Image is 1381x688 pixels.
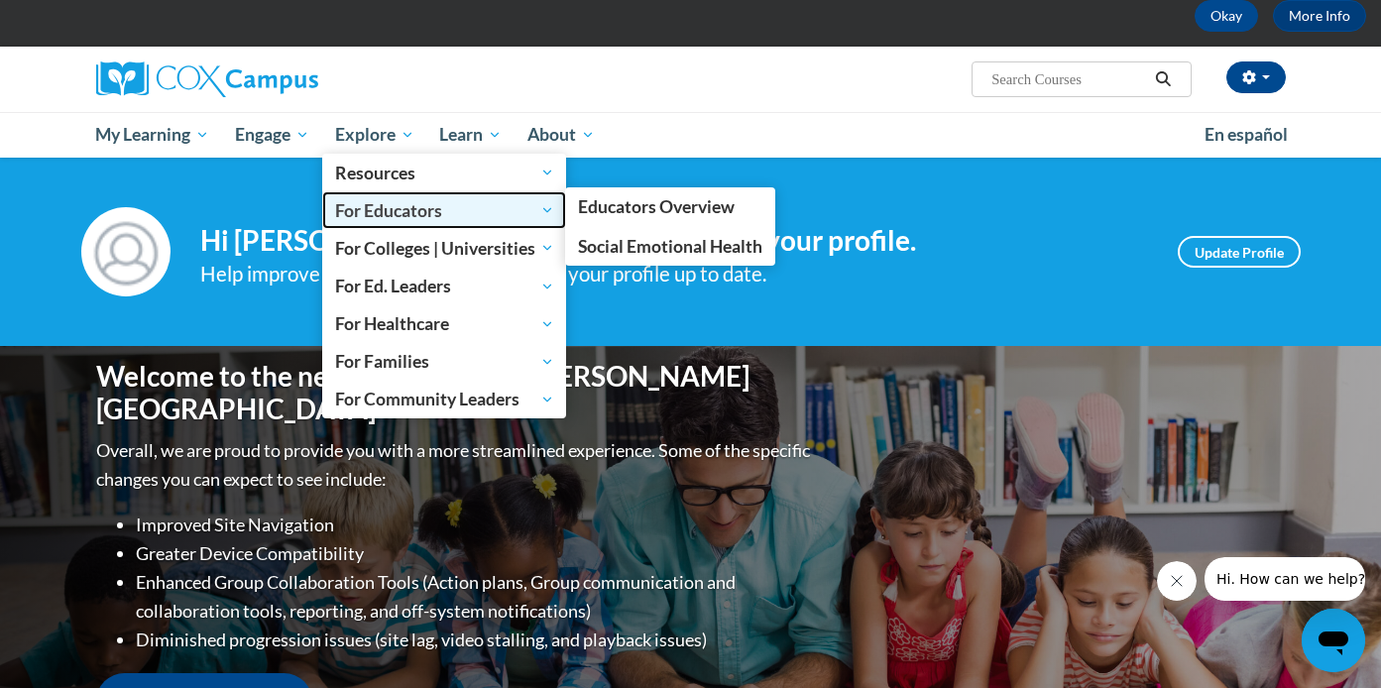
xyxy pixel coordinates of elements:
h1: Welcome to the new and improved [PERSON_NAME][GEOGRAPHIC_DATA] [96,360,815,426]
a: Update Profile [1178,236,1301,268]
a: Explore [322,112,427,158]
a: For Colleges | Universities [322,229,567,267]
span: For Educators [335,198,554,222]
span: Explore [335,123,414,147]
span: For Healthcare [335,312,554,336]
li: Improved Site Navigation [136,511,815,539]
button: Account Settings [1226,61,1286,93]
img: Profile Image [81,207,171,296]
a: About [515,112,608,158]
a: Cox Campus [96,61,473,97]
li: Diminished progression issues (site lag, video stalling, and playback issues) [136,626,815,654]
a: For Community Leaders [322,381,567,418]
div: Help improve your experience by keeping your profile up to date. [200,258,1148,290]
span: En español [1205,124,1288,145]
span: Resources [335,161,554,184]
span: For Families [335,350,554,374]
span: Social Emotional Health [578,236,762,257]
iframe: Message from company [1205,557,1365,601]
iframe: Close message [1157,561,1197,601]
li: Enhanced Group Collaboration Tools (Action plans, Group communication and collaboration tools, re... [136,568,815,626]
button: Search [1148,67,1178,91]
p: Overall, we are proud to provide you with a more streamlined experience. Some of the specific cha... [96,436,815,494]
div: Main menu [66,112,1316,158]
h4: Hi [PERSON_NAME]! Take a minute to review your profile. [200,224,1148,258]
a: For Healthcare [322,305,567,343]
a: My Learning [83,112,223,158]
iframe: Button to launch messaging window [1302,609,1365,672]
span: Engage [235,123,309,147]
li: Greater Device Compatibility [136,539,815,568]
a: For Ed. Leaders [322,268,567,305]
a: For Educators [322,191,567,229]
span: About [527,123,595,147]
a: Learn [426,112,515,158]
span: For Colleges | Universities [335,236,554,260]
a: Engage [222,112,322,158]
span: Learn [439,123,502,147]
span: My Learning [95,123,209,147]
a: En español [1192,114,1301,156]
a: For Families [322,343,567,381]
a: Educators Overview [565,187,775,226]
span: For Community Leaders [335,388,554,411]
img: Cox Campus [96,61,318,97]
span: For Ed. Leaders [335,275,554,298]
span: Educators Overview [578,196,735,217]
a: Social Emotional Health [565,227,775,266]
a: Resources [322,154,567,191]
input: Search Courses [989,67,1148,91]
